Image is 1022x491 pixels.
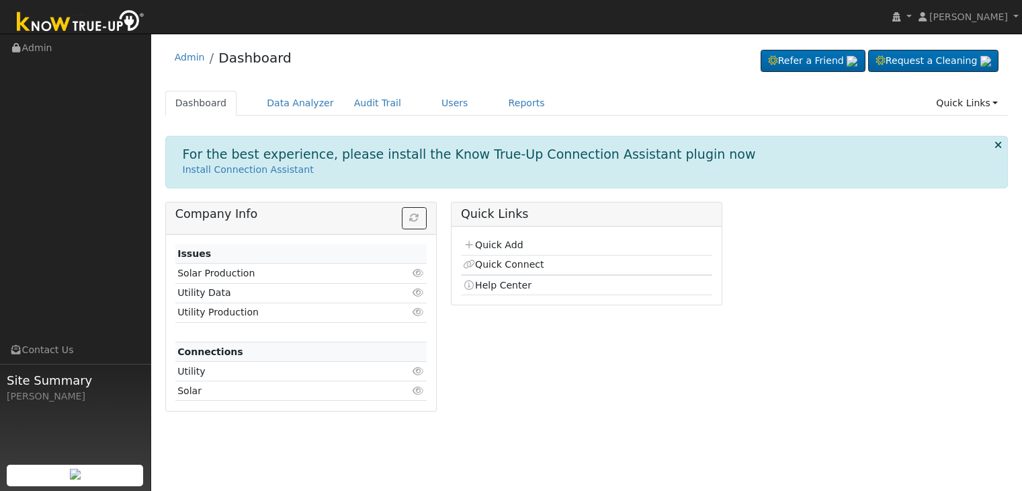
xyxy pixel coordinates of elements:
i: Click to view [413,386,425,395]
a: Help Center [463,280,531,291]
a: Install Connection Assistant [183,164,314,175]
a: Request a Cleaning [868,50,998,73]
a: Dashboard [218,50,292,66]
a: Reports [499,91,555,116]
img: retrieve [980,56,991,67]
td: Solar [175,381,386,401]
a: Users [431,91,478,116]
td: Utility [175,362,386,381]
img: retrieve [847,56,857,67]
h5: Company Info [175,207,427,221]
h5: Quick Links [461,207,712,221]
img: retrieve [70,469,81,480]
a: Dashboard [165,91,237,116]
a: Data Analyzer [257,91,344,116]
div: [PERSON_NAME] [7,389,144,404]
a: Admin [175,52,205,63]
img: Know True-Up [10,7,151,38]
td: Utility Production [175,303,386,322]
a: Quick Add [463,239,523,250]
i: Click to view [413,367,425,376]
span: [PERSON_NAME] [929,11,1008,22]
td: Solar Production [175,264,386,283]
td: Utility Data [175,283,386,303]
i: Click to view [413,288,425,297]
strong: Issues [177,248,211,259]
a: Quick Connect [463,259,544,270]
a: Audit Trail [344,91,411,116]
i: Click to view [413,307,425,317]
h1: For the best experience, please install the Know True-Up Connection Assistant plugin now [183,147,756,162]
i: Click to view [413,268,425,278]
a: Refer a Friend [761,50,865,73]
span: Site Summary [7,371,144,389]
a: Quick Links [926,91,1008,116]
strong: Connections [177,346,243,357]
